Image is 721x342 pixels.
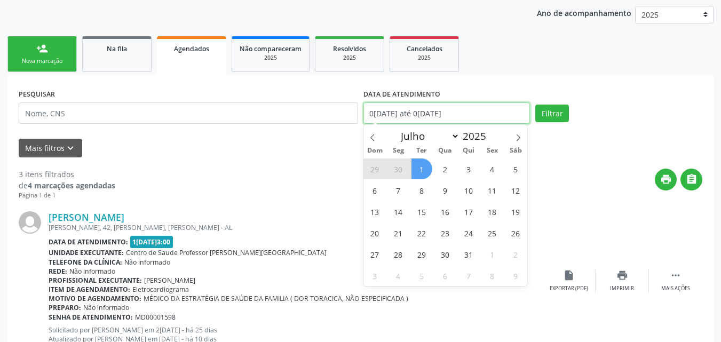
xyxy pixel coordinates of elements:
[482,158,503,179] span: Julho 4, 2025
[396,129,460,144] select: Month
[323,54,376,62] div: 2025
[458,180,479,201] span: Julho 10, 2025
[459,129,495,143] input: Year
[365,244,385,265] span: Julho 27, 2025
[655,169,677,190] button: print
[435,222,456,243] span: Julho 23, 2025
[537,6,631,19] p: Ano de acompanhamento
[333,44,366,53] span: Resolvidos
[386,147,410,154] span: Seg
[126,248,327,257] span: Centro de Saude Professor [PERSON_NAME][GEOGRAPHIC_DATA]
[505,244,526,265] span: Agosto 2, 2025
[458,244,479,265] span: Julho 31, 2025
[49,211,124,223] a: [PERSON_NAME]
[144,276,195,285] span: [PERSON_NAME]
[19,180,115,191] div: de
[535,105,569,123] button: Filtrar
[482,244,503,265] span: Agosto 1, 2025
[411,201,432,222] span: Julho 15, 2025
[363,102,530,124] input: Selecione um intervalo
[388,201,409,222] span: Julho 14, 2025
[411,222,432,243] span: Julho 22, 2025
[411,180,432,201] span: Julho 8, 2025
[458,265,479,286] span: Agosto 7, 2025
[49,313,133,322] b: Senha de atendimento:
[411,244,432,265] span: Julho 29, 2025
[458,201,479,222] span: Julho 17, 2025
[19,191,115,200] div: Página 1 de 1
[398,54,451,62] div: 2025
[433,147,457,154] span: Qua
[135,313,176,322] span: MD00001598
[49,248,124,257] b: Unidade executante:
[49,303,81,312] b: Preparo:
[65,142,76,154] i: keyboard_arrow_down
[124,258,170,267] span: Não informado
[365,180,385,201] span: Julho 6, 2025
[550,285,588,292] div: Exportar (PDF)
[144,294,408,303] span: MÉDICO DA ESTRATÉGIA DE SAÚDE DA FAMILIA ( DOR TORACICA, NÃO ESPECIFICADA )
[69,267,115,276] span: Não informado
[505,201,526,222] span: Julho 19, 2025
[410,147,433,154] span: Ter
[83,303,129,312] span: Não informado
[435,180,456,201] span: Julho 9, 2025
[388,265,409,286] span: Agosto 4, 2025
[388,158,409,179] span: Junho 30, 2025
[49,223,542,232] div: [PERSON_NAME], 42, [PERSON_NAME], [PERSON_NAME] - AL
[505,265,526,286] span: Agosto 9, 2025
[49,267,67,276] b: Rede:
[365,222,385,243] span: Julho 20, 2025
[616,269,628,281] i: print
[435,158,456,179] span: Julho 2, 2025
[19,139,82,157] button: Mais filtroskeyboard_arrow_down
[458,158,479,179] span: Julho 3, 2025
[505,222,526,243] span: Julho 26, 2025
[482,201,503,222] span: Julho 18, 2025
[19,211,41,234] img: img
[457,147,480,154] span: Qui
[49,237,128,246] b: Data de atendimento:
[130,236,173,248] span: 1[DATE]3:00
[49,276,142,285] b: Profissional executante:
[28,180,115,190] strong: 4 marcações agendadas
[435,244,456,265] span: Julho 30, 2025
[661,285,690,292] div: Mais ações
[49,258,122,267] b: Telefone da clínica:
[365,265,385,286] span: Agosto 3, 2025
[365,158,385,179] span: Junho 29, 2025
[19,169,115,180] div: 3 itens filtrados
[36,43,48,54] div: person_add
[388,222,409,243] span: Julho 21, 2025
[407,44,442,53] span: Cancelados
[132,285,189,294] span: Eletrocardiograma
[482,180,503,201] span: Julho 11, 2025
[680,169,702,190] button: 
[505,180,526,201] span: Julho 12, 2025
[504,147,527,154] span: Sáb
[411,265,432,286] span: Agosto 5, 2025
[435,265,456,286] span: Agosto 6, 2025
[482,265,503,286] span: Agosto 8, 2025
[19,86,55,102] label: PESQUISAR
[49,294,141,303] b: Motivo de agendamento:
[15,57,69,65] div: Nova marcação
[240,44,302,53] span: Não compareceram
[107,44,127,53] span: Na fila
[670,269,682,281] i: 
[174,44,209,53] span: Agendados
[458,222,479,243] span: Julho 24, 2025
[482,222,503,243] span: Julho 25, 2025
[363,147,387,154] span: Dom
[686,173,698,185] i: 
[363,86,440,102] label: DATA DE ATENDIMENTO
[388,180,409,201] span: Julho 7, 2025
[610,285,634,292] div: Imprimir
[365,201,385,222] span: Julho 13, 2025
[660,173,672,185] i: print
[563,269,575,281] i: insert_drive_file
[435,201,456,222] span: Julho 16, 2025
[388,244,409,265] span: Julho 28, 2025
[19,102,358,124] input: Nome, CNS
[240,54,302,62] div: 2025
